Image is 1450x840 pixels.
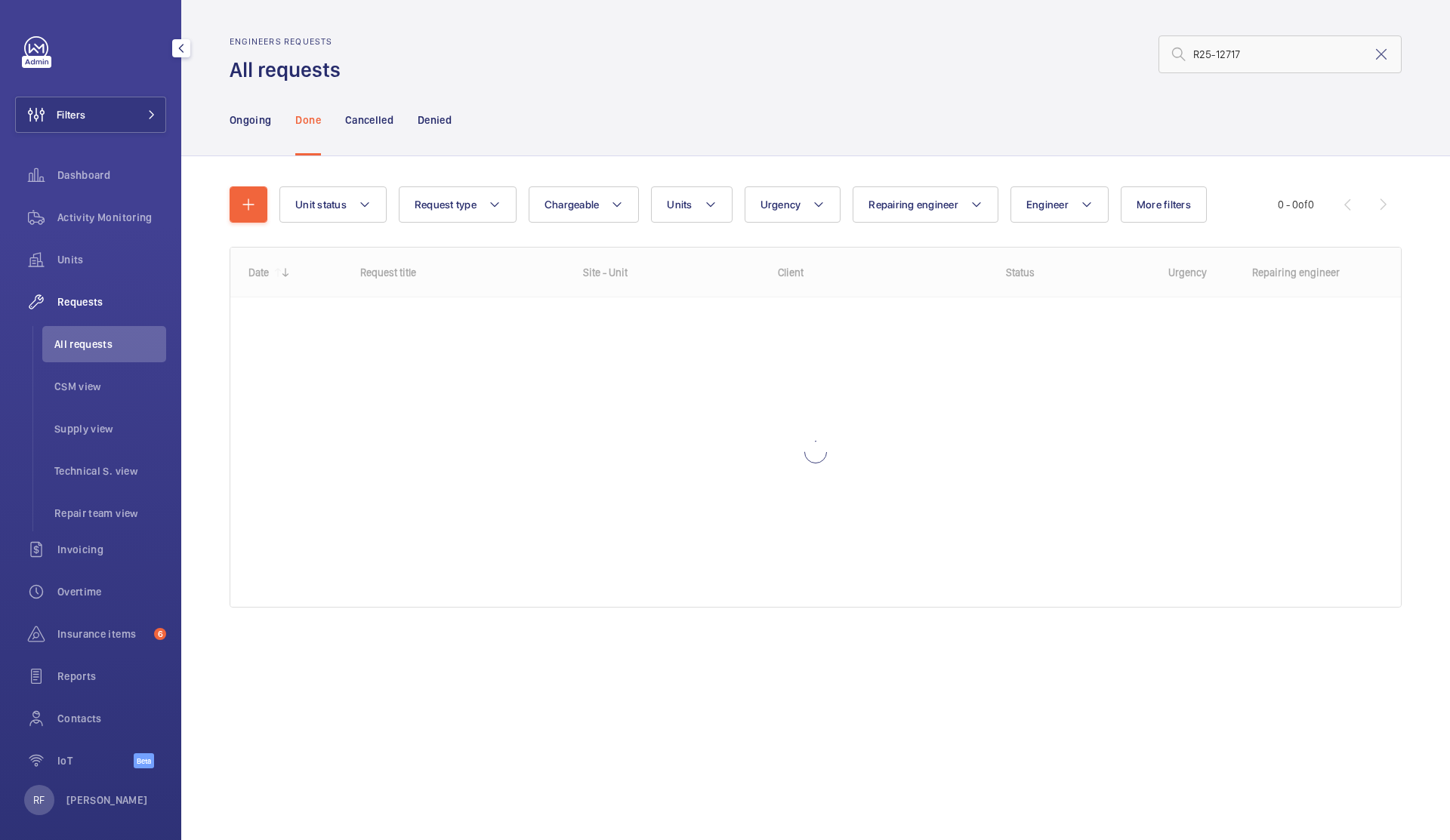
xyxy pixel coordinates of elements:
[651,186,732,223] button: Units
[57,669,166,684] span: Reports
[57,168,166,183] span: Dashboard
[230,36,350,47] h2: Engineers requests
[1026,198,1069,211] span: Engineer
[745,186,841,223] button: Urgency
[545,198,600,211] span: Chargeable
[1121,186,1207,223] button: More filters
[1010,186,1109,223] button: Engineer
[230,56,350,84] h1: All requests
[853,186,998,223] button: Repairing engineer
[33,792,45,808] p: RF
[57,542,166,557] span: Invoicing
[54,463,166,478] span: Technical S. view
[868,198,958,211] span: Repairing engineer
[57,584,166,599] span: Overtime
[295,112,320,128] p: Done
[1158,35,1402,73] input: Search by request number or quote number
[1278,199,1314,210] span: 0 - 0 0
[134,753,154,768] span: Beta
[399,186,517,223] button: Request type
[66,792,148,808] p: [PERSON_NAME]
[57,294,166,309] span: Requests
[57,210,166,225] span: Activity Monitoring
[57,753,134,768] span: IoT
[54,337,166,352] span: All requests
[1298,198,1308,211] span: of
[760,198,801,211] span: Urgency
[279,186,387,223] button: Unit status
[15,97,166,133] button: Filters
[418,112,452,128] p: Denied
[54,379,166,394] span: CSM view
[345,112,393,128] p: Cancelled
[57,252,166,267] span: Units
[57,626,148,642] span: Insurance items
[667,198,692,211] span: Units
[415,198,477,211] span: Request type
[295,198,347,211] span: Unit status
[57,107,85,122] span: Filters
[529,186,640,223] button: Chargeable
[154,628,166,640] span: 6
[1137,198,1191,211] span: More filters
[54,506,166,521] span: Repair team view
[54,421,166,436] span: Supply view
[230,112,271,128] p: Ongoing
[57,711,166,726] span: Contacts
